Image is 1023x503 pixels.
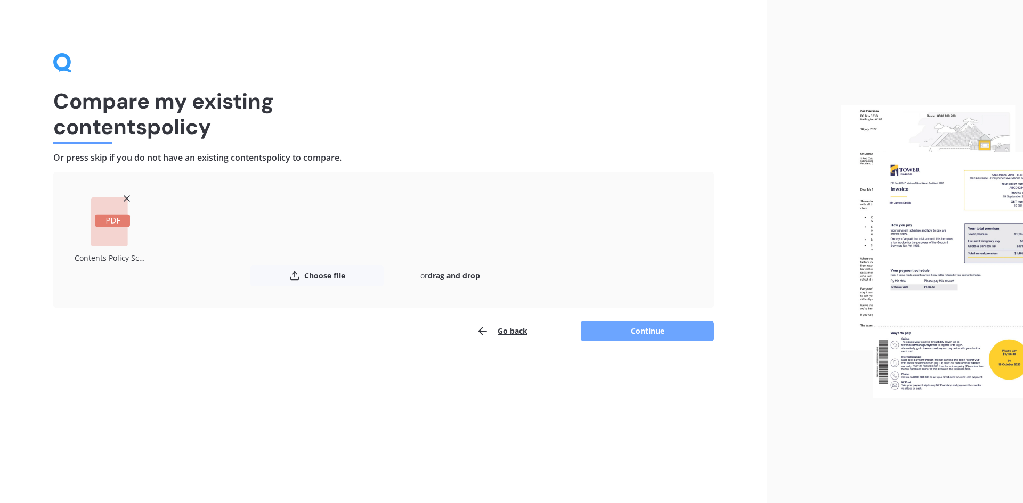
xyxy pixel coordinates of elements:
[476,320,527,342] button: Go back
[581,321,714,341] button: Continue
[428,270,480,281] b: drag and drop
[75,251,147,265] div: Contents Policy Schedule AHM024583104.pdf
[841,105,1023,398] img: files.webp
[250,265,384,286] button: Choose file
[53,88,714,139] h1: Compare my existing contents policy
[53,152,714,163] h4: Or press skip if you do not have an existing contents policy to compare.
[384,265,517,286] div: or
